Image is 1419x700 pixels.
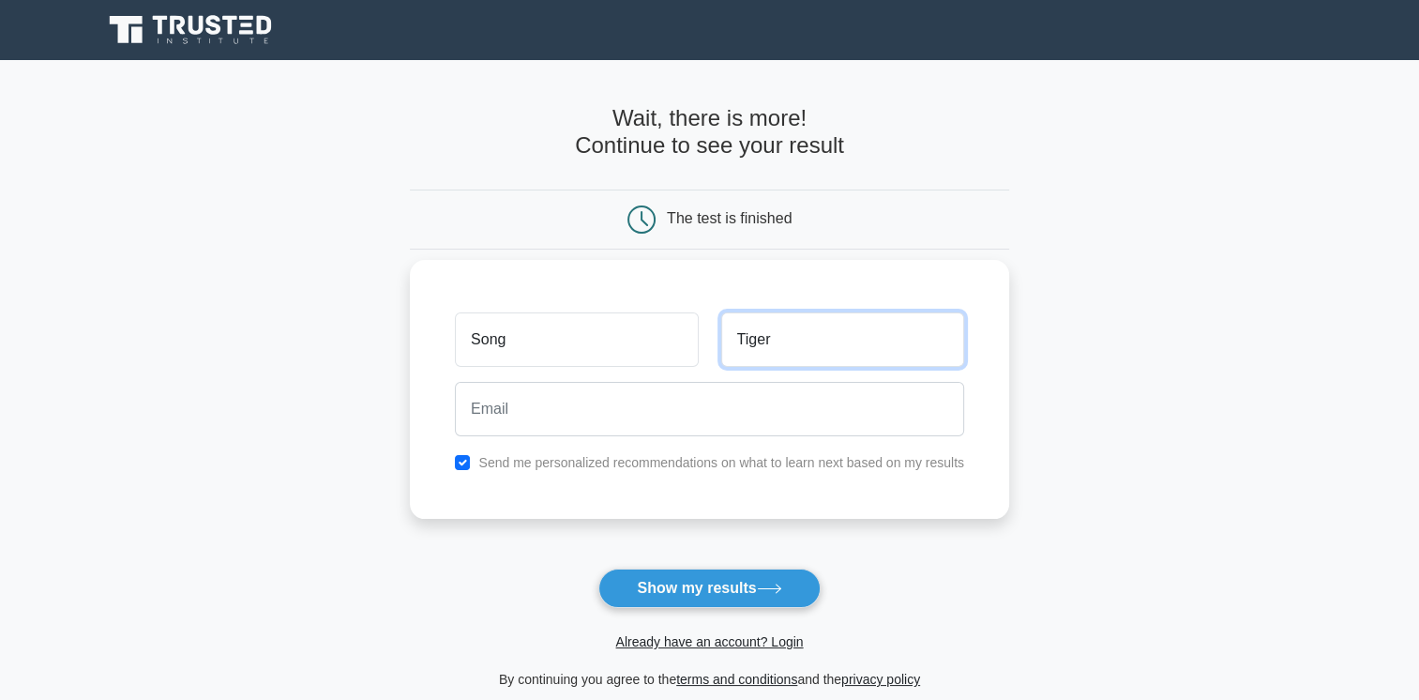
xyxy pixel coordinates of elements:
[676,672,797,687] a: terms and conditions
[455,382,964,436] input: Email
[598,569,820,608] button: Show my results
[721,312,964,367] input: Last name
[410,105,1009,160] h4: Wait, there is more! Continue to see your result
[455,312,698,367] input: First name
[615,634,803,649] a: Already have an account? Login
[841,672,920,687] a: privacy policy
[399,668,1020,691] div: By continuing you agree to the and the
[667,210,792,226] div: The test is finished
[478,455,964,470] label: Send me personalized recommendations on what to learn next based on my results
